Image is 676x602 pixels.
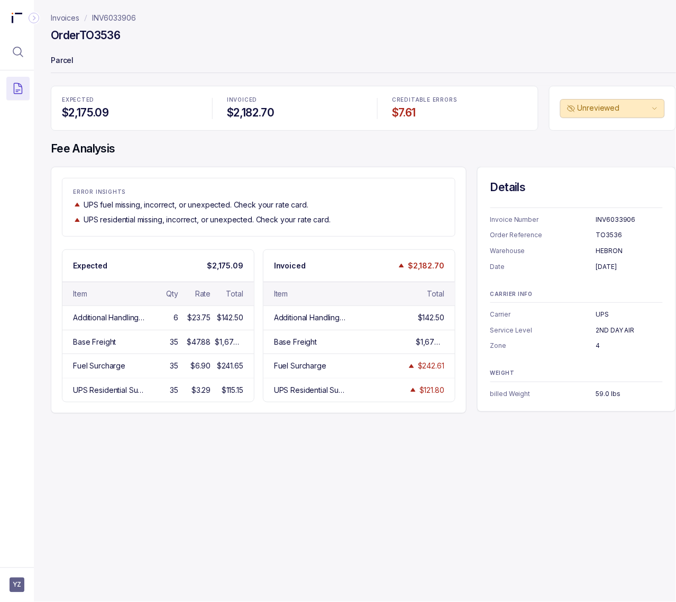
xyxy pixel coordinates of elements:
div: 35 [170,385,178,396]
p: UPS residential missing, incorrect, or unexpected. Check your rate card. [84,214,331,225]
ul: Information Summary [490,389,663,399]
p: Invoiced [274,260,306,271]
div: Item [73,289,87,299]
p: Parcel [51,51,676,72]
div: Base Freight [73,337,116,347]
div: Total [427,289,444,299]
div: Fuel Surcharge [73,361,125,371]
p: billed Weight [490,389,596,399]
div: Total [226,289,243,299]
img: trend image [397,262,406,269]
div: $115.15 [222,385,243,396]
div: $3.29 [191,385,211,396]
p: [DATE] [596,262,663,272]
div: Collapse Icon [28,12,40,24]
div: $121.80 [419,385,444,396]
h4: $2,175.09 [62,105,197,120]
p: UPS fuel missing, incorrect, or unexpected. Check your rate card. [84,200,308,210]
p: HEBRON [596,246,663,256]
p: EXPECTED [62,97,197,103]
div: Item [274,289,288,299]
p: $2,175.09 [207,260,243,271]
p: Invoice Number [490,214,596,225]
p: CREDITABLE ERRORS [392,97,527,103]
p: Warehouse [490,246,596,256]
h4: Order TO3536 [51,28,120,43]
div: $142.50 [217,312,243,323]
ul: Information Summary [490,309,663,351]
p: Carrier [490,309,596,320]
div: $1,675.79 [416,337,444,347]
a: Invoices [51,13,79,23]
ul: Information Summary [490,214,663,272]
p: $2,182.70 [408,260,444,271]
h4: Fee Analysis [51,141,676,156]
div: 35 [170,361,178,371]
p: Order Reference [490,230,596,240]
p: TO3536 [596,230,663,240]
img: trend image [73,216,81,224]
p: Service Level [490,325,596,336]
img: trend image [73,201,81,209]
p: WEIGHT [490,370,663,376]
button: User initials [10,578,24,592]
div: $142.50 [418,312,444,323]
div: $1,675.79 [215,337,243,347]
div: Qty [166,289,178,299]
p: Zone [490,340,596,351]
p: INVOICED [227,97,362,103]
nav: breadcrumb [51,13,136,23]
button: Unreviewed [560,99,665,118]
div: UPS Residential Surcharge [274,385,346,396]
p: Unreviewed [578,103,650,113]
div: $242.61 [418,361,444,371]
button: Menu Icon Button MagnifyingGlassIcon [6,40,30,64]
div: Base Freight [274,337,317,347]
div: UPS Residential Surcharge [73,385,145,396]
p: INV6033906 [596,214,663,225]
img: trend image [409,386,417,394]
div: $6.90 [190,361,211,371]
a: INV6033906 [92,13,136,23]
p: Date [490,262,596,272]
div: $23.75 [187,312,211,323]
p: 2ND DAY AIR [596,325,663,336]
p: UPS [596,309,663,320]
p: 4 [596,340,663,351]
div: Additional Handling Surcharge [274,312,346,323]
div: $241.65 [217,361,243,371]
p: CARRIER INFO [490,291,663,298]
button: Menu Icon Button DocumentTextIcon [6,77,30,100]
p: Expected [73,260,107,271]
div: 35 [170,337,178,347]
p: ERROR INSIGHTS [73,189,444,195]
img: trend image [407,362,416,370]
div: Fuel Surcharge [274,361,326,371]
div: 6 [173,312,178,323]
div: Additional Handling Surcharge [73,312,145,323]
h4: $2,182.70 [227,105,362,120]
div: Rate [195,289,211,299]
div: $47.88 [187,337,211,347]
h4: Details [490,180,663,195]
p: 59.0 lbs [596,389,663,399]
h4: $7.61 [392,105,527,120]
